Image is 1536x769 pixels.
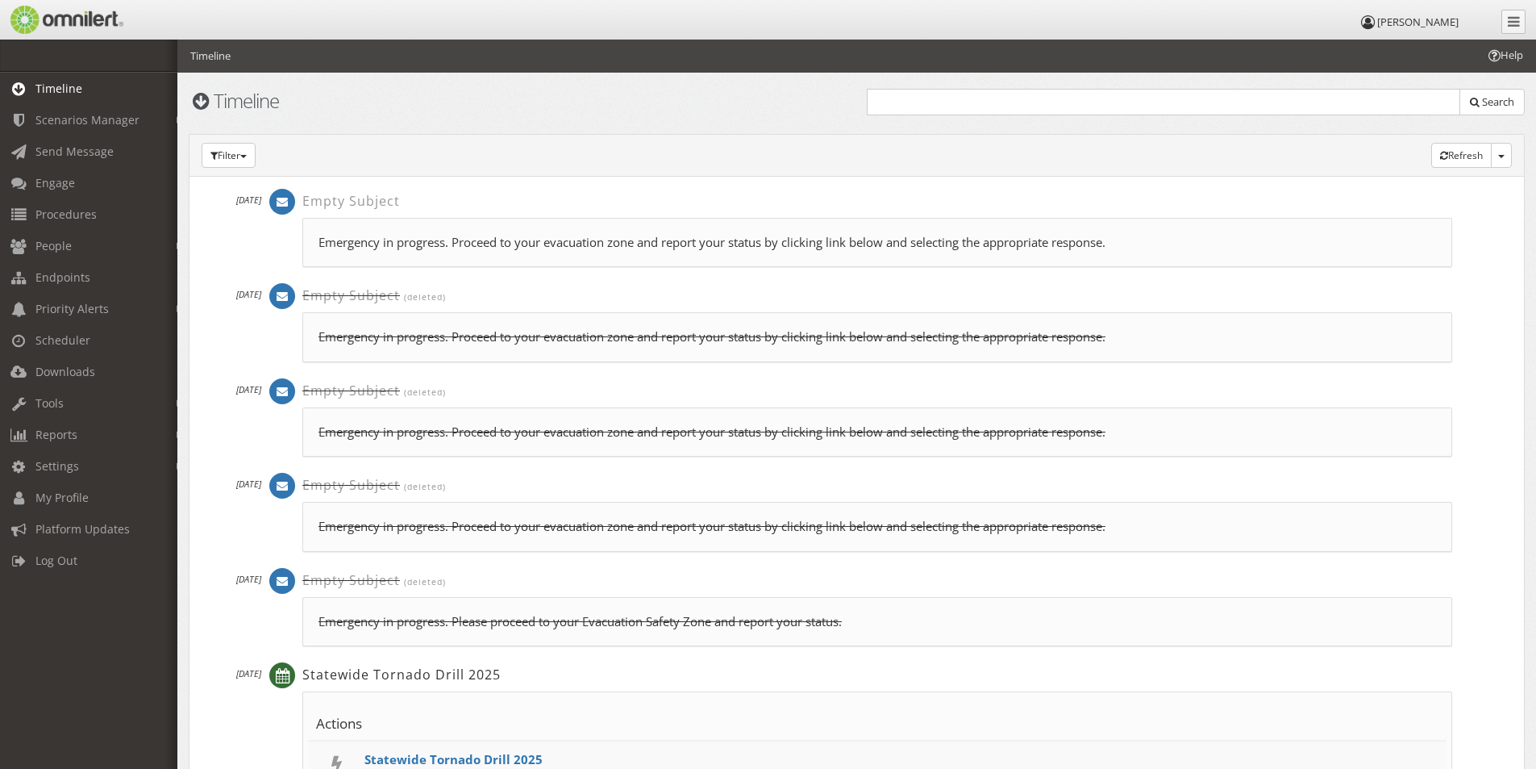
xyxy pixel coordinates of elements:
[318,234,1436,251] p: Emergency in progress. Proceed to your evacuation zone and report your status by clicking link be...
[202,143,256,168] button: Filter
[35,270,90,285] span: Endpoints
[35,395,64,411] span: Tools
[302,571,400,589] span: Empty Subject
[35,458,79,474] span: Settings
[35,332,90,348] span: Scheduler
[302,286,400,304] span: Empty Subject
[35,207,97,222] span: Procedures
[35,144,114,159] span: Send Message
[8,6,123,34] img: Omnilert
[302,476,400,494] span: Empty Subject
[364,751,543,767] a: Statewide Tornado Drill 2025
[404,291,446,303] small: (deleted)
[1377,15,1459,29] span: [PERSON_NAME]
[404,387,446,398] small: (deleted)
[35,81,82,96] span: Timeline
[35,521,130,537] span: Platform Updates
[236,478,261,490] small: [DATE]
[35,364,95,379] span: Downloads
[302,382,400,399] span: Empty Subject
[35,175,75,190] span: Engage
[318,613,1436,630] p: Emergency in progress. Please proceed to your Evacuation Safety Zone and report your status.
[404,481,446,492] small: (deleted)
[302,666,1452,683] h2: Statewide Tornado Drill 2025
[35,301,109,316] span: Priority Alerts
[35,112,139,127] span: Scenarios Manager
[35,553,77,568] span: Log Out
[404,576,446,587] small: (deleted)
[318,328,1436,345] p: Emergency in progress. Proceed to your evacuation zone and report your status by clicking link be...
[236,194,261,206] small: [DATE]
[236,288,261,300] small: [DATE]
[1482,94,1514,109] span: Search
[308,708,1447,741] th: Actions
[1459,89,1525,115] button: Search
[1501,10,1526,34] a: Collapse Menu
[236,573,261,585] small: [DATE]
[1431,143,1492,168] button: Refresh
[36,11,69,26] span: Help
[236,383,261,395] small: [DATE]
[236,667,261,679] small: [DATE]
[189,90,847,111] h1: Timeline
[318,518,1436,535] p: Emergency in progress. Proceed to your evacuation zone and report your status by clicking link be...
[318,424,1436,441] p: Emergency in progress. Proceed to your evacuation zone and report your status by clicking link be...
[35,490,89,505] span: My Profile
[35,427,77,442] span: Reports
[1486,48,1523,63] span: Help
[35,238,72,253] span: People
[190,48,231,64] li: Timeline
[302,192,400,210] span: Empty Subject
